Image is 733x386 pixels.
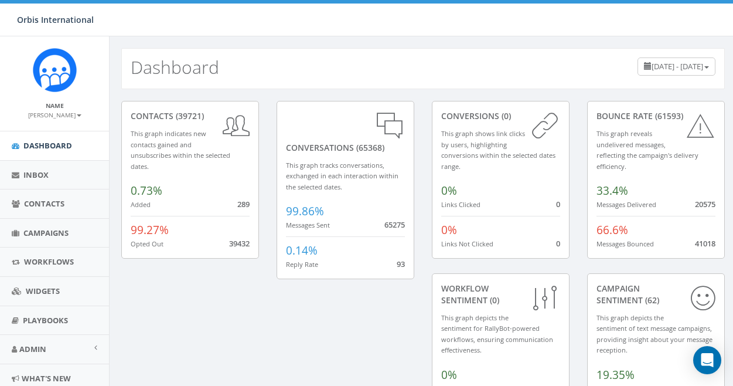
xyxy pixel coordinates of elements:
[23,170,49,180] span: Inbox
[441,110,560,122] div: conversions
[384,219,405,230] span: 65275
[695,199,715,209] span: 20575
[441,222,457,238] span: 0%
[24,198,64,209] span: Contacts
[397,259,405,269] span: 93
[441,200,480,209] small: Links Clicked
[596,200,656,209] small: Messages Delivered
[441,313,553,355] small: This graph depicts the sentiment for RallyBot-powered workflows, ensuring communication effective...
[23,140,72,151] span: Dashboard
[33,48,77,92] img: Rally_Corp_Icon.png
[286,243,318,258] span: 0.14%
[131,222,169,238] span: 99.27%
[693,346,721,374] div: Open Intercom Messenger
[596,367,635,382] span: 19.35%
[131,57,219,77] h2: Dashboard
[556,199,560,209] span: 0
[556,238,560,249] span: 0
[643,294,659,306] span: (62)
[19,344,46,354] span: Admin
[354,142,384,153] span: (65368)
[131,129,230,171] small: This graph indicates new contacts gained and unsubscribes within the selected dates.
[286,204,324,219] span: 99.86%
[596,110,715,122] div: Bounce Rate
[131,110,250,122] div: contacts
[652,61,703,72] span: [DATE] - [DATE]
[26,286,60,296] span: Widgets
[596,129,698,171] small: This graph reveals undelivered messages, reflecting the campaign's delivery efficiency.
[28,111,81,119] small: [PERSON_NAME]
[229,238,250,249] span: 39432
[237,199,250,209] span: 289
[487,294,499,306] span: (0)
[596,283,715,306] div: Campaign Sentiment
[596,313,712,355] small: This graph depicts the sentiment of text message campaigns, providing insight about your message ...
[653,110,683,121] span: (61593)
[441,239,493,248] small: Links Not Clicked
[46,101,64,110] small: Name
[22,373,71,384] span: What's New
[131,239,163,248] small: Opted Out
[23,315,68,326] span: Playbooks
[441,129,555,171] small: This graph shows link clicks by users, highlighting conversions within the selected dates range.
[286,110,405,154] div: conversations
[23,228,69,238] span: Campaigns
[499,110,511,121] span: (0)
[695,238,715,249] span: 41018
[131,200,151,209] small: Added
[286,161,398,191] small: This graph tracks conversations, exchanged in each interaction within the selected dates.
[24,256,74,267] span: Workflows
[286,221,330,229] small: Messages Sent
[441,283,560,306] div: Workflow Sentiment
[131,183,162,198] span: 0.73%
[173,110,204,121] span: (39721)
[286,260,318,269] small: Reply Rate
[28,109,81,120] a: [PERSON_NAME]
[17,14,94,25] span: Orbis International
[441,183,457,198] span: 0%
[596,239,654,248] small: Messages Bounced
[441,367,457,382] span: 0%
[596,183,628,198] span: 33.4%
[596,222,628,238] span: 66.6%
